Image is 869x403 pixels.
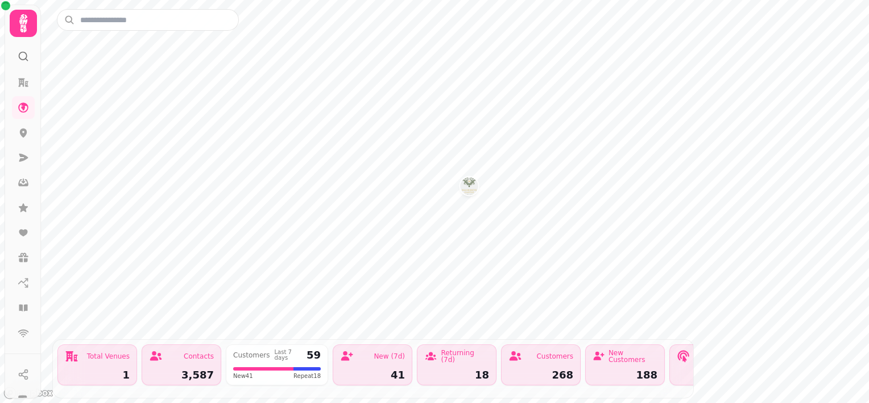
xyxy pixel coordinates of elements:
div: 294 [677,370,742,380]
div: 1 [65,370,130,380]
div: Customers [233,352,270,359]
div: Map marker [460,177,478,199]
div: 59 [307,350,321,360]
div: 18 [424,370,489,380]
span: New 41 [233,372,253,380]
div: 188 [593,370,657,380]
div: Customers [536,353,573,360]
a: Mapbox logo [3,386,53,400]
div: 41 [340,370,405,380]
div: Last 7 days [275,349,302,361]
div: New (7d) [374,353,405,360]
div: Contacts [184,353,214,360]
div: New Customers [609,349,657,363]
button: Walworth Castle Hotel, Tavern & Beer Garden [460,177,478,195]
div: 268 [508,370,573,380]
span: Repeat 18 [293,372,321,380]
div: 3,587 [149,370,214,380]
div: Total Venues [87,353,130,360]
div: Returning (7d) [441,349,489,363]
